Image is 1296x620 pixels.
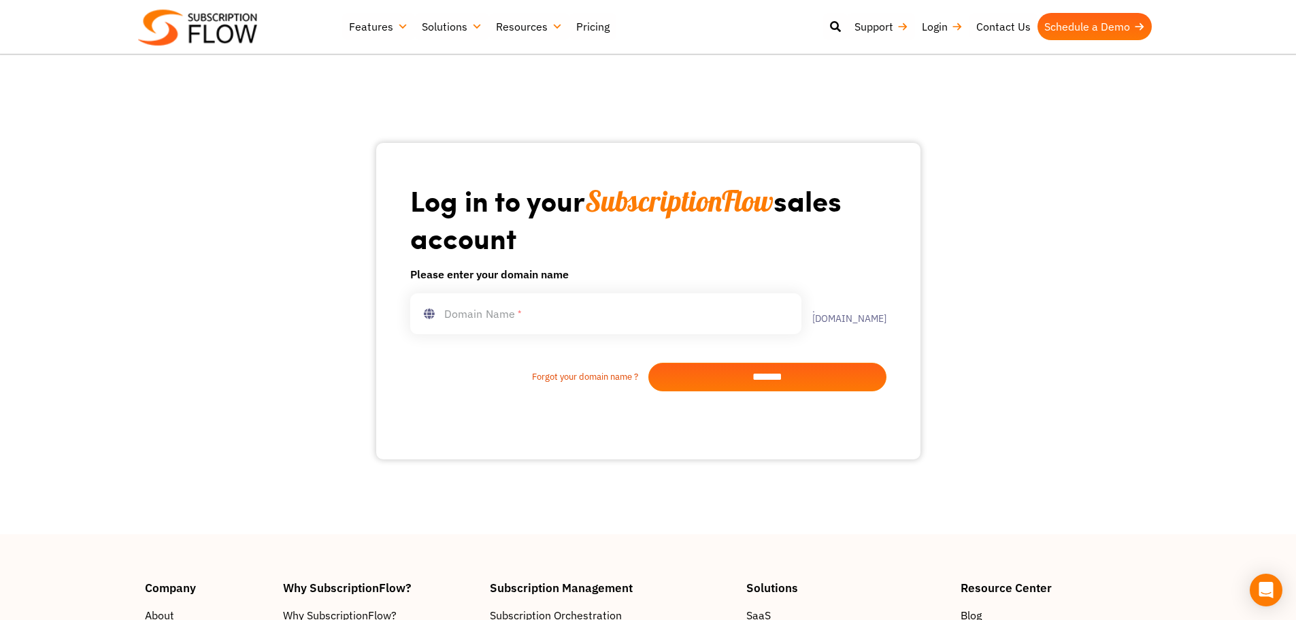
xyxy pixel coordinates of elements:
[415,13,489,40] a: Solutions
[283,582,476,593] h4: Why SubscriptionFlow?
[848,13,915,40] a: Support
[490,582,733,593] h4: Subscription Management
[342,13,415,40] a: Features
[801,304,886,323] label: .[DOMAIN_NAME]
[969,13,1037,40] a: Contact Us
[1037,13,1152,40] a: Schedule a Demo
[585,183,774,219] span: SubscriptionFlow
[410,370,648,384] a: Forgot your domain name ?
[746,582,947,593] h4: Solutions
[915,13,969,40] a: Login
[410,182,886,255] h1: Log in to your sales account
[410,266,886,282] h6: Please enter your domain name
[138,10,257,46] img: Subscriptionflow
[569,13,616,40] a: Pricing
[1250,574,1282,606] div: Open Intercom Messenger
[489,13,569,40] a: Resources
[145,582,270,593] h4: Company
[961,582,1151,593] h4: Resource Center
